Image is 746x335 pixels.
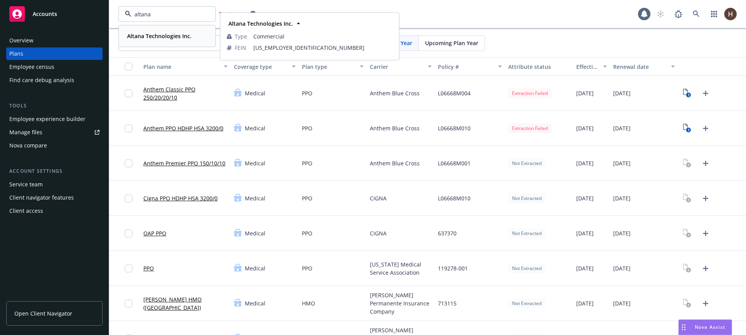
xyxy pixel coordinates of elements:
[235,44,246,52] span: FEIN
[681,122,694,135] a: View Plan Documents
[653,6,668,22] a: Start snowing
[125,125,132,132] input: Toggle Row Selected
[231,57,299,76] button: Coverage type
[253,32,392,40] span: Commercial
[370,63,423,71] div: Carrier
[127,32,192,40] strong: Altana Technologies Inc.
[435,57,505,76] button: Policy #
[688,6,704,22] a: Search
[438,89,471,97] span: L06668M004
[370,89,420,97] span: Anthem Blue Cross
[9,61,54,73] div: Employee census
[14,309,72,317] span: Open Client Navigator
[245,299,265,307] span: Medical
[6,3,103,25] a: Accounts
[302,264,312,272] span: PPO
[370,159,420,167] span: Anthem Blue Cross
[573,57,610,76] button: Effective date
[438,229,457,237] span: 637370
[370,291,432,316] span: [PERSON_NAME] Permanente Insurance Company
[6,191,103,204] a: Client navigator features
[302,194,312,202] span: PPO
[6,61,103,73] a: Employee census
[699,157,712,170] a: Upload Plan Documents
[302,159,312,167] span: PPO
[438,124,471,132] span: L06668M010
[438,299,457,307] span: 713115
[125,195,132,202] input: Toggle Row Selected
[302,63,355,71] div: Plan type
[6,167,103,175] div: Account settings
[9,113,85,125] div: Employee experience builder
[125,89,132,97] input: Toggle Row Selected
[245,264,265,272] span: Medical
[508,298,546,308] div: Not Extracted
[9,205,43,217] div: Client access
[367,57,435,76] button: Carrier
[302,89,312,97] span: PPO
[508,123,552,133] div: Extraction Failed
[6,126,103,139] a: Manage files
[143,194,218,202] a: Cigna PPO HDHP HSA 3200/0
[9,126,42,139] div: Manage files
[438,194,471,202] span: L06668M010
[613,194,631,202] span: [DATE]
[425,39,478,47] span: Upcoming Plan Year
[508,63,570,71] div: Attribute status
[681,157,694,170] a: View Plan Documents
[370,194,387,202] span: CIGNA
[370,260,432,277] span: [US_STATE] Medical Service Association
[6,113,103,125] a: Employee experience builder
[299,57,367,76] button: Plan type
[125,63,132,70] input: Select all
[245,194,265,202] span: Medical
[613,63,666,71] div: Renewal date
[253,44,392,52] span: [US_EMPLOYER_IDENTIFICATION_NUMBER]
[613,159,631,167] span: [DATE]
[302,299,315,307] span: HMO
[370,124,420,132] span: Anthem Blue Cross
[576,63,598,71] div: Effective date
[681,227,694,240] a: View Plan Documents
[681,192,694,205] a: View Plan Documents
[9,191,74,204] div: Client navigator features
[576,159,594,167] span: [DATE]
[508,193,546,203] div: Not Extracted
[508,158,546,168] div: Not Extracted
[6,205,103,217] a: Client access
[613,264,631,272] span: [DATE]
[613,299,631,307] span: [DATE]
[6,74,103,86] a: Find care debug analysis
[245,89,265,97] span: Medical
[438,264,468,272] span: 119278-001
[302,229,312,237] span: PPO
[219,11,247,17] span: Test Account
[6,47,103,60] a: Plans
[143,295,228,312] a: [PERSON_NAME] HMO ([GEOGRAPHIC_DATA])
[508,88,552,98] div: Extraction Failed
[505,57,573,76] button: Attribute status
[681,87,694,100] a: View Plan Documents
[216,10,259,18] span: Test Account
[508,263,546,273] div: Not Extracted
[576,89,594,97] span: [DATE]
[681,262,694,275] a: View Plan Documents
[699,87,712,100] a: Upload Plan Documents
[610,57,678,76] button: Renewal date
[695,324,725,330] span: Nova Assist
[671,6,686,22] a: Report a Bug
[613,229,631,237] span: [DATE]
[576,229,594,237] span: [DATE]
[6,102,103,110] div: Tools
[302,124,312,132] span: PPO
[234,63,287,71] div: Coverage type
[724,8,737,20] img: photo
[131,10,200,18] input: Filter by keyword
[706,6,722,22] a: Switch app
[576,124,594,132] span: [DATE]
[699,227,712,240] a: Upload Plan Documents
[245,229,265,237] span: Medical
[678,319,732,335] button: Nova Assist
[228,20,293,27] strong: Altana Technologies Inc.
[235,32,247,40] span: Type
